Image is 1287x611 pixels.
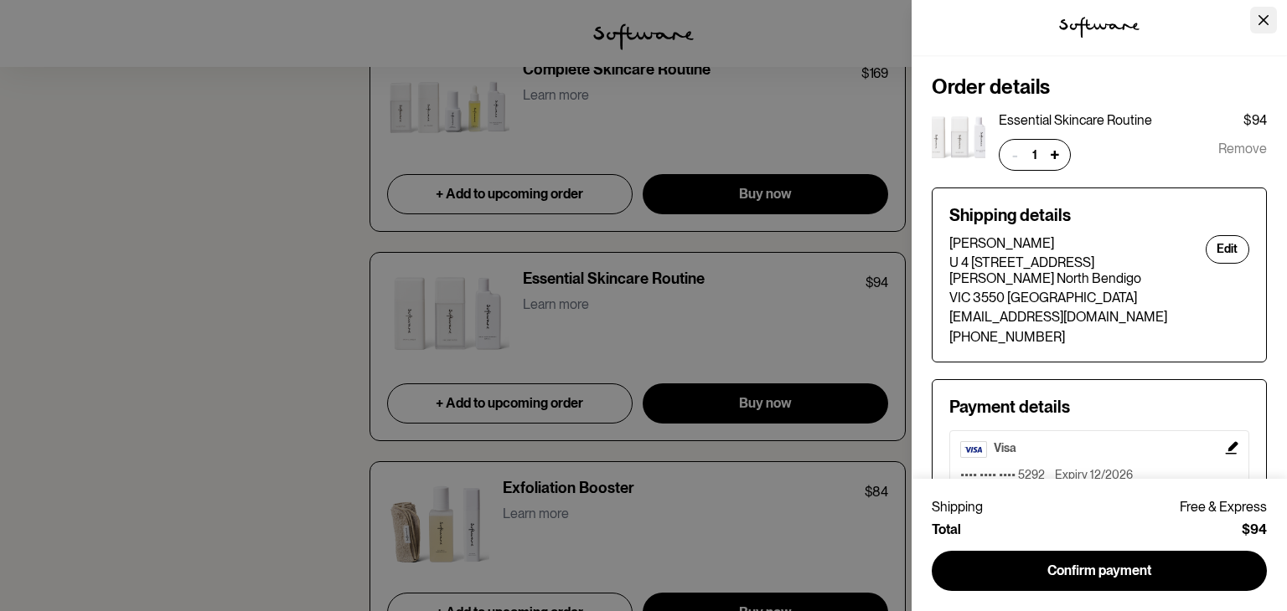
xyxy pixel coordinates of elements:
[994,441,1016,454] span: visa
[949,430,1249,493] button: Edit
[949,309,1192,325] p: [EMAIL_ADDRESS][DOMAIN_NAME]
[1250,7,1277,33] button: Close
[932,551,1267,591] button: Confirm payment
[932,75,1267,100] h3: Order details
[999,112,1152,128] p: Essential Skincare Routine
[1003,143,1026,167] button: -
[1180,499,1267,515] p: Free & Express
[1026,146,1043,163] span: 1
[960,441,987,458] img: visa.d90d5dc0c0c428db6ba0.webp
[949,254,1192,286] p: U 4 [STREET_ADDRESS][PERSON_NAME] North Bendigo
[1242,521,1267,537] p: $94
[932,521,961,537] p: Total
[949,397,1249,417] h3: Payment details
[1055,468,1133,482] p: Expiry 12/2026
[1043,143,1067,167] button: +
[1243,112,1267,128] p: $94
[960,468,1045,482] p: •••• •••• •••• 5292
[949,290,1192,305] p: VIC 3550 [GEOGRAPHIC_DATA]
[932,112,985,166] img: clx11iafh00053b6dgypwj3jc.png
[1218,139,1267,171] span: Remove
[949,329,1192,345] p: [PHONE_NUMBER]
[949,205,1249,225] h3: Shipping details
[949,235,1192,251] p: [PERSON_NAME]
[1206,235,1249,264] button: Edit
[932,499,983,515] p: Shipping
